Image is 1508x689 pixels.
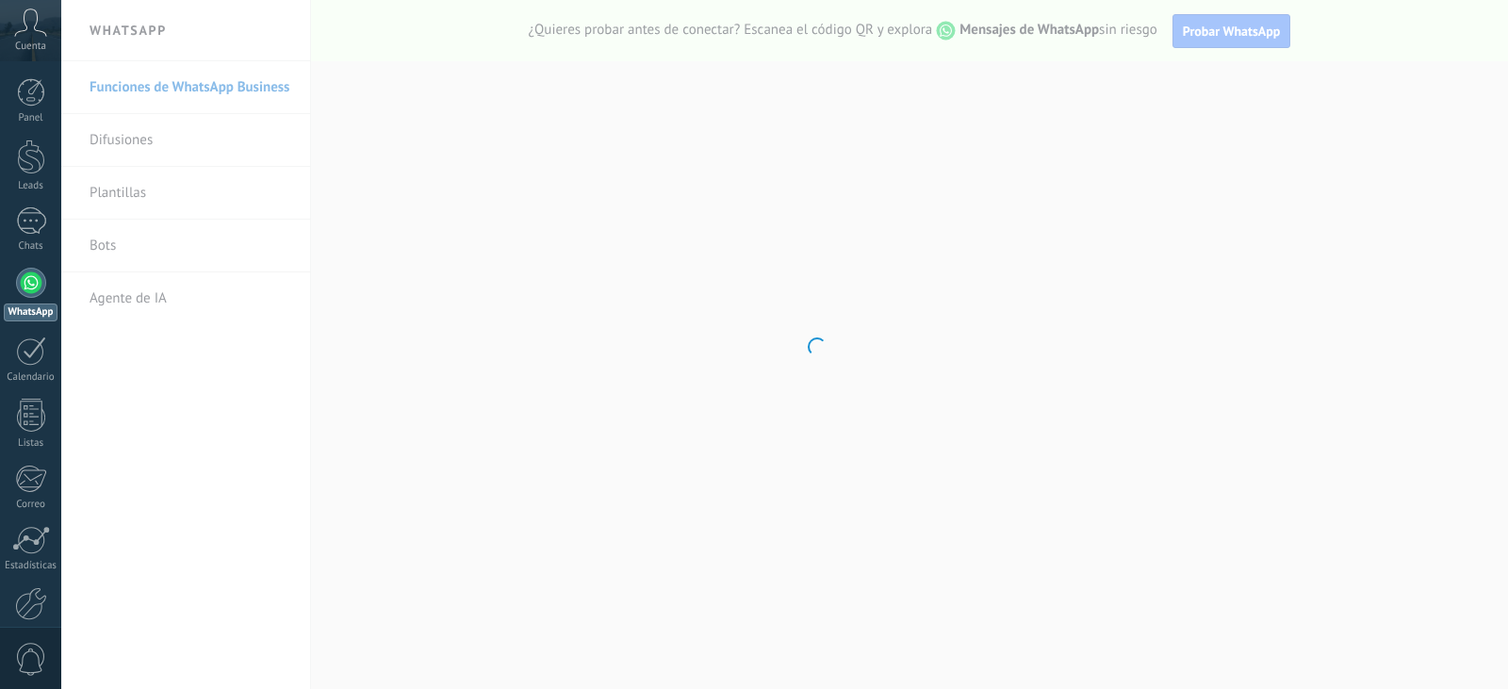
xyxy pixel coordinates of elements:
[4,240,58,253] div: Chats
[4,303,57,321] div: WhatsApp
[4,371,58,384] div: Calendario
[4,560,58,572] div: Estadísticas
[4,180,58,192] div: Leads
[4,626,58,638] div: Ajustes
[4,112,58,124] div: Panel
[4,499,58,511] div: Correo
[4,437,58,450] div: Listas
[15,41,46,53] span: Cuenta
